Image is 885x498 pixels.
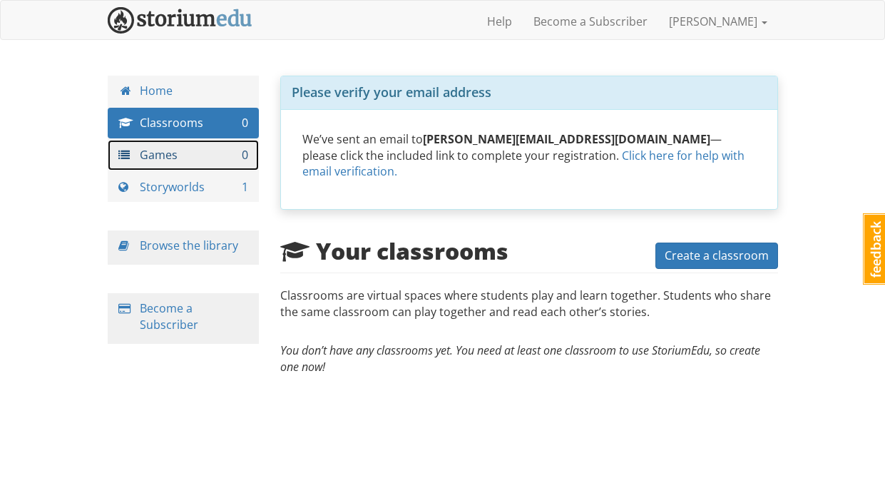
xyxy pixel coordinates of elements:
[108,140,260,171] a: Games 0
[280,238,508,263] h2: Your classrooms
[523,4,658,39] a: Become a Subscriber
[140,238,238,253] a: Browse the library
[280,342,760,375] em: You don’t have any classrooms yet. You need at least one classroom to use StoriumEdu, so create o...
[108,7,252,34] img: StoriumEDU
[108,172,260,203] a: Storyworlds 1
[476,4,523,39] a: Help
[280,288,778,335] p: Classrooms are virtual spaces where students play and learn together. Students who share the same...
[658,4,778,39] a: [PERSON_NAME]
[292,83,491,101] span: Please verify your email address
[423,131,710,147] strong: [PERSON_NAME][EMAIL_ADDRESS][DOMAIN_NAME]
[108,76,260,106] a: Home
[655,243,778,269] button: Create a classroom
[302,131,756,181] p: We’ve sent an email to — please click the included link to complete your registration.
[140,300,198,332] a: Become a Subscriber
[242,147,248,163] span: 0
[302,148,745,180] a: Click here for help with email verification.
[242,115,248,131] span: 0
[665,248,769,263] span: Create a classroom
[108,108,260,138] a: Classrooms 0
[242,179,248,195] span: 1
